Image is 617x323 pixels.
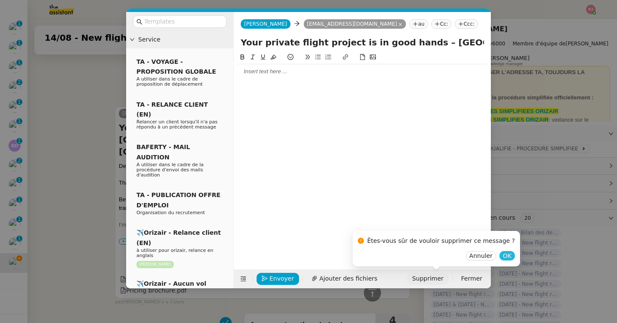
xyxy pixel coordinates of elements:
span: OK [503,251,511,260]
button: OK [499,251,515,260]
span: BAFERTY - MAIL AUDITION [136,144,190,160]
span: Service [138,35,230,45]
button: Ajouter des fichiers [306,273,382,285]
span: Ajouter des fichiers [319,274,377,284]
div: Service [126,31,233,48]
span: Annuler [469,251,493,260]
button: Envoyer [257,273,299,285]
nz-tag: Ccc: [455,19,478,29]
button: Annuler [466,251,496,260]
span: A utiliser dans le cadre de proposition de déplacement [136,76,203,87]
span: TA - PUBLICATION OFFRE D'EMPLOI [136,191,221,208]
input: Subject [241,36,484,49]
span: à utiliser pour orizair, relance en anglais [136,248,213,258]
span: Envoyer [269,274,294,284]
span: ✈️Orizair - Aucun vol disponible (FR) [136,280,206,297]
span: Relancer un client lorsqu'il n'a pas répondu à un précédent message [136,119,218,130]
input: Templates [144,17,221,27]
nz-tag: au [409,19,428,29]
span: TA - VOYAGE - PROPOSITION GLOBALE [136,58,216,75]
span: Fermer [461,274,482,284]
span: A utiliser dans le cadre de la procédure d'envoi des mails d'audition [136,162,204,178]
span: Supprimer [412,274,443,284]
span: ✈️Orizair - Relance client (EN) [136,229,221,246]
span: [PERSON_NAME] [244,21,287,27]
span: Organisation du recrutement [136,210,205,215]
button: Supprimer [407,273,448,285]
nz-tag: Cc: [431,19,451,29]
nz-tag: [EMAIL_ADDRESS][DOMAIN_NAME] [304,19,406,29]
nz-tag: [PERSON_NAME] [136,261,174,268]
div: Êtes-vous sûr de vouloir supprimer ce message ? [367,236,515,246]
span: TA - RELANCE CLIENT (EN) [136,101,208,118]
button: Fermer [456,273,487,285]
